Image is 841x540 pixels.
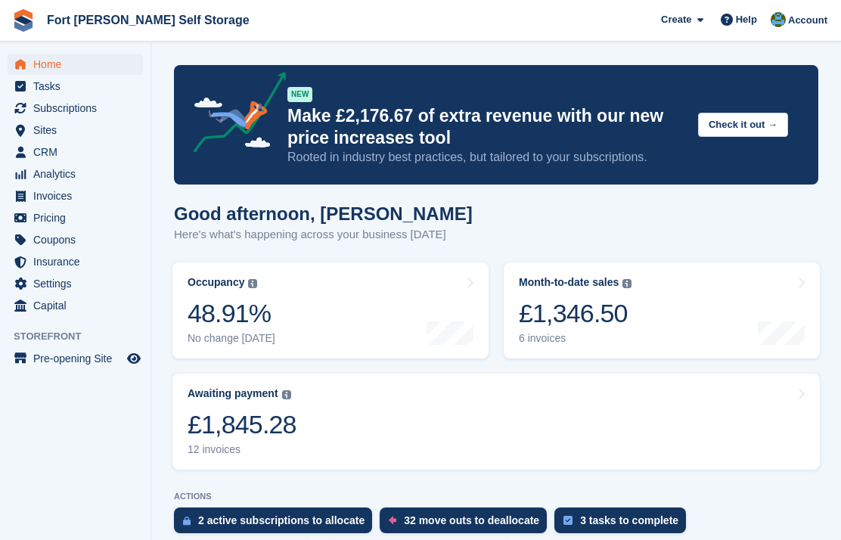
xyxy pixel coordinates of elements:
span: Tasks [33,76,124,97]
img: price-adjustments-announcement-icon-8257ccfd72463d97f412b2fc003d46551f7dbcb40ab6d574587a9cd5c0d94... [181,72,287,158]
a: menu [8,295,143,316]
a: menu [8,119,143,141]
div: Occupancy [188,276,244,289]
span: Pre-opening Site [33,348,124,369]
a: menu [8,76,143,97]
img: icon-info-grey-7440780725fd019a000dd9b08b2336e03edf1995a4989e88bcd33f0948082b44.svg [282,390,291,399]
a: menu [8,98,143,119]
button: Check it out → [698,113,788,138]
p: Rooted in industry best practices, but tailored to your subscriptions. [287,149,686,166]
img: active_subscription_to_allocate_icon-d502201f5373d7db506a760aba3b589e785aa758c864c3986d89f69b8ff3... [183,516,191,526]
div: 2 active subscriptions to allocate [198,514,365,526]
img: Alex [771,12,786,27]
p: ACTIONS [174,492,818,501]
a: menu [8,207,143,228]
div: NEW [287,87,312,102]
span: Sites [33,119,124,141]
div: 3 tasks to complete [580,514,678,526]
img: stora-icon-8386f47178a22dfd0bd8f6a31ec36ba5ce8667c1dd55bd0f319d3a0aa187defe.svg [12,9,35,32]
span: Settings [33,273,124,294]
a: menu [8,54,143,75]
div: No change [DATE] [188,332,275,345]
div: Awaiting payment [188,387,278,400]
a: Awaiting payment £1,845.28 12 invoices [172,374,820,470]
img: icon-info-grey-7440780725fd019a000dd9b08b2336e03edf1995a4989e88bcd33f0948082b44.svg [248,279,257,288]
div: 48.91% [188,298,275,329]
div: 12 invoices [188,443,296,456]
span: Account [788,13,827,28]
a: menu [8,229,143,250]
a: Preview store [125,349,143,368]
div: £1,845.28 [188,409,296,440]
span: CRM [33,141,124,163]
a: menu [8,163,143,185]
span: Coupons [33,229,124,250]
div: 6 invoices [519,332,632,345]
a: Month-to-date sales £1,346.50 6 invoices [504,262,820,358]
span: Insurance [33,251,124,272]
span: Pricing [33,207,124,228]
img: icon-info-grey-7440780725fd019a000dd9b08b2336e03edf1995a4989e88bcd33f0948082b44.svg [622,279,632,288]
span: Invoices [33,185,124,206]
a: Occupancy 48.91% No change [DATE] [172,262,489,358]
span: Help [736,12,757,27]
a: Fort [PERSON_NAME] Self Storage [41,8,256,33]
img: move_outs_to_deallocate_icon-f764333ba52eb49d3ac5e1228854f67142a1ed5810a6f6cc68b1a99e826820c5.svg [389,516,396,525]
div: £1,346.50 [519,298,632,329]
a: menu [8,251,143,272]
span: Capital [33,295,124,316]
p: Here's what's happening across your business [DATE] [174,226,473,244]
img: task-75834270c22a3079a89374b754ae025e5fb1db73e45f91037f5363f120a921f8.svg [563,516,573,525]
div: Month-to-date sales [519,276,619,289]
span: Analytics [33,163,124,185]
a: menu [8,141,143,163]
a: menu [8,185,143,206]
p: Make £2,176.67 of extra revenue with our new price increases tool [287,105,686,149]
span: Home [33,54,124,75]
div: 32 move outs to deallocate [404,514,539,526]
span: Storefront [14,329,151,344]
a: menu [8,273,143,294]
a: menu [8,348,143,369]
span: Create [661,12,691,27]
span: Subscriptions [33,98,124,119]
h1: Good afternoon, [PERSON_NAME] [174,203,473,224]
